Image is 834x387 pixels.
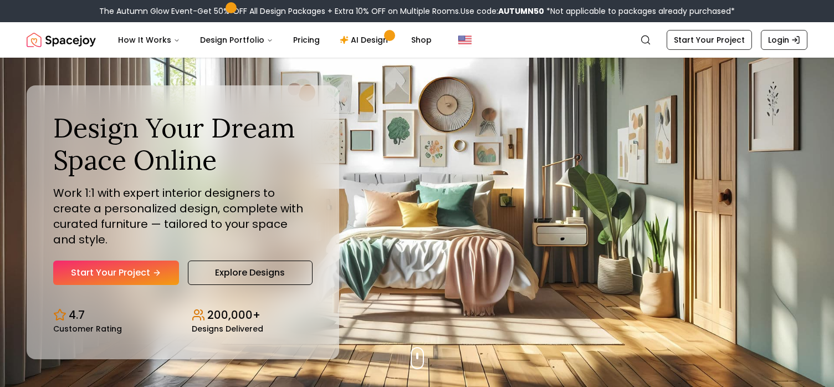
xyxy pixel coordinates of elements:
[69,307,85,323] p: 4.7
[458,33,472,47] img: United States
[27,22,807,58] nav: Global
[53,325,122,333] small: Customer Rating
[761,30,807,50] a: Login
[207,307,260,323] p: 200,000+
[544,6,735,17] span: *Not applicable to packages already purchased*
[188,261,313,285] a: Explore Designs
[27,29,96,51] img: Spacejoy Logo
[402,29,441,51] a: Shop
[192,325,263,333] small: Designs Delivered
[109,29,189,51] button: How It Works
[99,6,735,17] div: The Autumn Glow Event-Get 50% OFF All Design Packages + Extra 10% OFF on Multiple Rooms.
[109,29,441,51] nav: Main
[53,112,313,176] h1: Design Your Dream Space Online
[53,298,313,333] div: Design stats
[331,29,400,51] a: AI Design
[53,185,313,247] p: Work 1:1 with expert interior designers to create a personalized design, complete with curated fu...
[461,6,544,17] span: Use code:
[53,261,179,285] a: Start Your Project
[667,30,752,50] a: Start Your Project
[284,29,329,51] a: Pricing
[498,6,544,17] b: AUTUMN50
[27,29,96,51] a: Spacejoy
[191,29,282,51] button: Design Portfolio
